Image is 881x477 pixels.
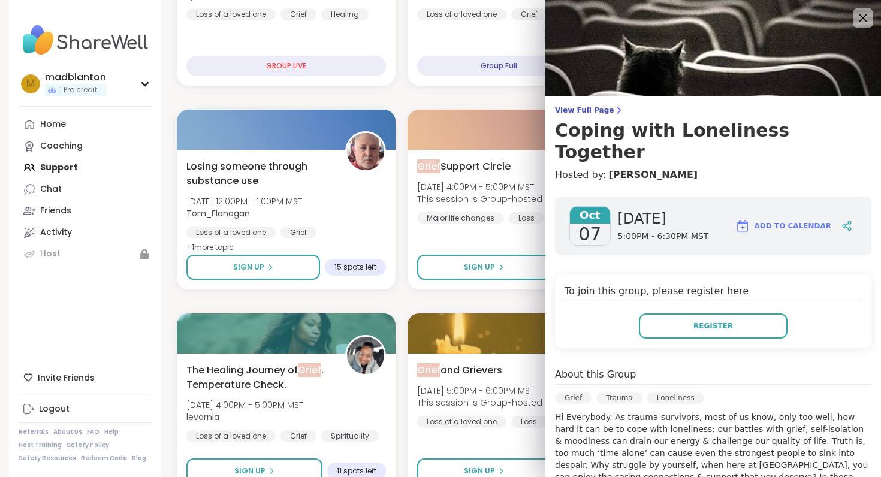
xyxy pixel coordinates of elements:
[19,200,152,222] a: Friends
[639,313,788,339] button: Register
[417,212,504,224] div: Major life changes
[321,8,369,20] div: Healing
[19,179,152,200] a: Chat
[132,454,146,463] a: Blog
[186,411,219,423] b: levornia
[186,363,332,392] span: The Healing Journey of . Temperature Check.
[555,105,871,115] span: View Full Page
[334,262,376,272] span: 15 spots left
[40,248,61,260] div: Host
[417,255,551,280] button: Sign Up
[26,76,35,92] span: m
[40,140,83,152] div: Coaching
[186,430,276,442] div: Loss of a loved one
[417,363,441,377] span: Grief
[280,430,316,442] div: Grief
[347,337,384,374] img: levornia
[337,466,376,476] span: 11 spots left
[19,19,152,61] img: ShareWell Nav Logo
[565,284,862,301] h4: To join this group, please register here
[464,466,495,476] span: Sign Up
[417,416,506,428] div: Loss of a loved one
[618,209,709,228] span: [DATE]
[417,397,542,409] span: This session is Group-hosted
[347,133,384,170] img: Tom_Flanagan
[186,227,276,238] div: Loss of a loved one
[233,262,264,273] span: Sign Up
[321,430,379,442] div: Spirituality
[417,385,542,397] span: [DATE] 5:00PM - 6:00PM MST
[186,195,302,207] span: [DATE] 12:00PM - 1:00PM MST
[186,255,320,280] button: Sign Up
[417,56,581,76] div: Group Full
[19,135,152,157] a: Coaching
[53,428,82,436] a: About Us
[87,428,99,436] a: FAQ
[104,428,119,436] a: Help
[555,105,871,163] a: View Full PageCoping with Loneliness Together
[186,159,332,188] span: Losing someone through substance use
[618,231,709,243] span: 5:00PM - 6:30PM MST
[570,207,610,224] span: Oct
[417,159,511,174] span: Support Circle
[45,71,106,84] div: madblanton
[19,441,62,449] a: Host Training
[186,399,303,411] span: [DATE] 4:00PM - 5:00PM MST
[40,119,66,131] div: Home
[81,454,127,463] a: Redeem Code
[555,168,871,182] h4: Hosted by:
[67,441,109,449] a: Safety Policy
[59,85,97,95] span: 1 Pro credit
[40,205,71,217] div: Friends
[39,403,70,415] div: Logout
[755,221,831,231] span: Add to Calendar
[555,120,871,163] h3: Coping with Loneliness Together
[511,8,547,20] div: Grief
[464,262,495,273] span: Sign Up
[509,212,544,224] div: Loss
[19,243,152,265] a: Host
[298,363,321,377] span: Grief
[417,8,506,20] div: Loss of a loved one
[608,168,698,182] a: [PERSON_NAME]
[186,8,276,20] div: Loss of a loved one
[417,159,441,173] span: Grief
[19,222,152,243] a: Activity
[555,392,592,404] div: Grief
[19,454,76,463] a: Safety Resources
[186,207,250,219] b: Tom_Flanagan
[19,367,152,388] div: Invite Friends
[555,367,636,382] h4: About this Group
[19,428,49,436] a: Referrals
[693,321,733,331] span: Register
[234,466,265,476] span: Sign Up
[578,224,601,245] span: 07
[186,56,386,76] div: GROUP LIVE
[280,227,316,238] div: Grief
[40,183,62,195] div: Chat
[40,227,72,238] div: Activity
[730,212,837,240] button: Add to Calendar
[19,398,152,420] a: Logout
[19,114,152,135] a: Home
[417,181,542,193] span: [DATE] 4:00PM - 5:00PM MST
[596,392,642,404] div: Trauma
[511,416,547,428] div: Loss
[280,8,316,20] div: Grief
[647,392,704,404] div: Loneliness
[417,193,542,205] span: This session is Group-hosted
[417,363,502,378] span: and Grievers
[735,219,750,233] img: ShareWell Logomark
